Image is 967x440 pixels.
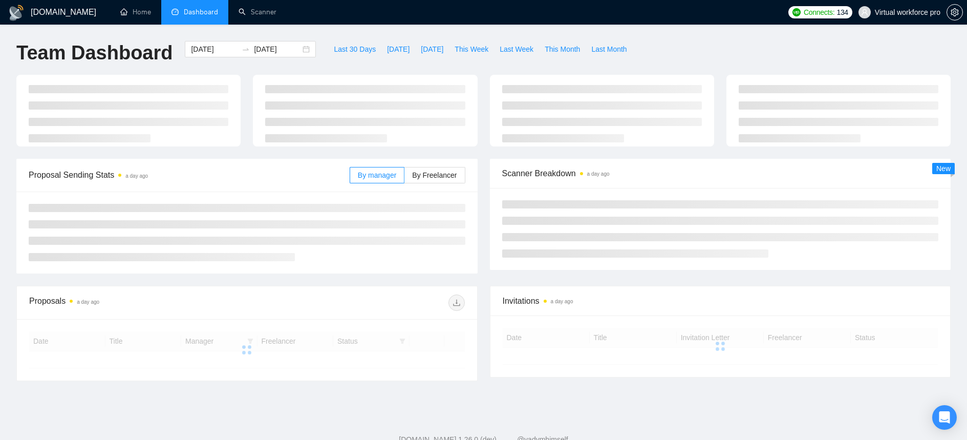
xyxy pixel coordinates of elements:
[947,8,963,16] a: setting
[77,299,99,305] time: a day ago
[932,405,957,430] div: Open Intercom Messenger
[415,41,449,57] button: [DATE]
[120,8,151,16] a: homeHome
[125,173,148,179] time: a day ago
[936,164,951,173] span: New
[792,8,801,16] img: upwork-logo.png
[29,169,350,181] span: Proposal Sending Stats
[242,45,250,53] span: swap-right
[455,44,488,55] span: This Week
[387,44,410,55] span: [DATE]
[421,44,443,55] span: [DATE]
[947,8,962,16] span: setting
[502,167,939,180] span: Scanner Breakdown
[412,171,457,179] span: By Freelancer
[328,41,381,57] button: Last 30 Days
[804,7,834,18] span: Connects:
[500,44,533,55] span: Last Week
[334,44,376,55] span: Last 30 Days
[494,41,539,57] button: Last Week
[551,299,573,304] time: a day ago
[171,8,179,15] span: dashboard
[8,5,25,21] img: logo
[358,171,396,179] span: By manager
[242,45,250,53] span: to
[191,44,238,55] input: Start date
[254,44,300,55] input: End date
[539,41,586,57] button: This Month
[861,9,868,16] span: user
[587,171,610,177] time: a day ago
[29,295,247,311] div: Proposals
[381,41,415,57] button: [DATE]
[545,44,580,55] span: This Month
[947,4,963,20] button: setting
[591,44,627,55] span: Last Month
[449,41,494,57] button: This Week
[239,8,276,16] a: searchScanner
[16,41,173,65] h1: Team Dashboard
[836,7,848,18] span: 134
[586,41,632,57] button: Last Month
[184,8,218,16] span: Dashboard
[503,295,938,307] span: Invitations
